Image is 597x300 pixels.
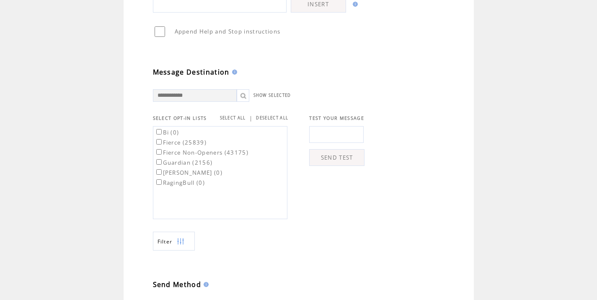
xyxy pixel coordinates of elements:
[155,139,207,146] label: Fierce (25839)
[249,114,253,122] span: |
[256,115,288,121] a: DESELECT ALL
[220,115,246,121] a: SELECT ALL
[153,67,230,77] span: Message Destination
[158,238,173,245] span: Show filters
[156,169,162,175] input: [PERSON_NAME] (0)
[156,179,162,185] input: RagingBull (0)
[156,139,162,145] input: Fierce (25839)
[309,115,364,121] span: TEST YOUR MESSAGE
[155,169,223,176] label: [PERSON_NAME] (0)
[153,280,202,289] span: Send Method
[177,232,184,251] img: filters.png
[350,2,358,7] img: help.gif
[309,149,364,166] a: SEND TEST
[155,149,249,156] label: Fierce Non-Openers (43175)
[156,159,162,165] input: Guardian (2156)
[253,93,291,98] a: SHOW SELECTED
[201,282,209,287] img: help.gif
[230,70,237,75] img: help.gif
[156,149,162,155] input: Fierce Non-Openers (43175)
[156,129,162,134] input: Bi (0)
[175,28,281,35] span: Append Help and Stop instructions
[153,115,207,121] span: SELECT OPT-IN LISTS
[155,179,205,186] label: RagingBull (0)
[155,129,179,136] label: Bi (0)
[155,159,213,166] label: Guardian (2156)
[153,232,195,251] a: Filter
